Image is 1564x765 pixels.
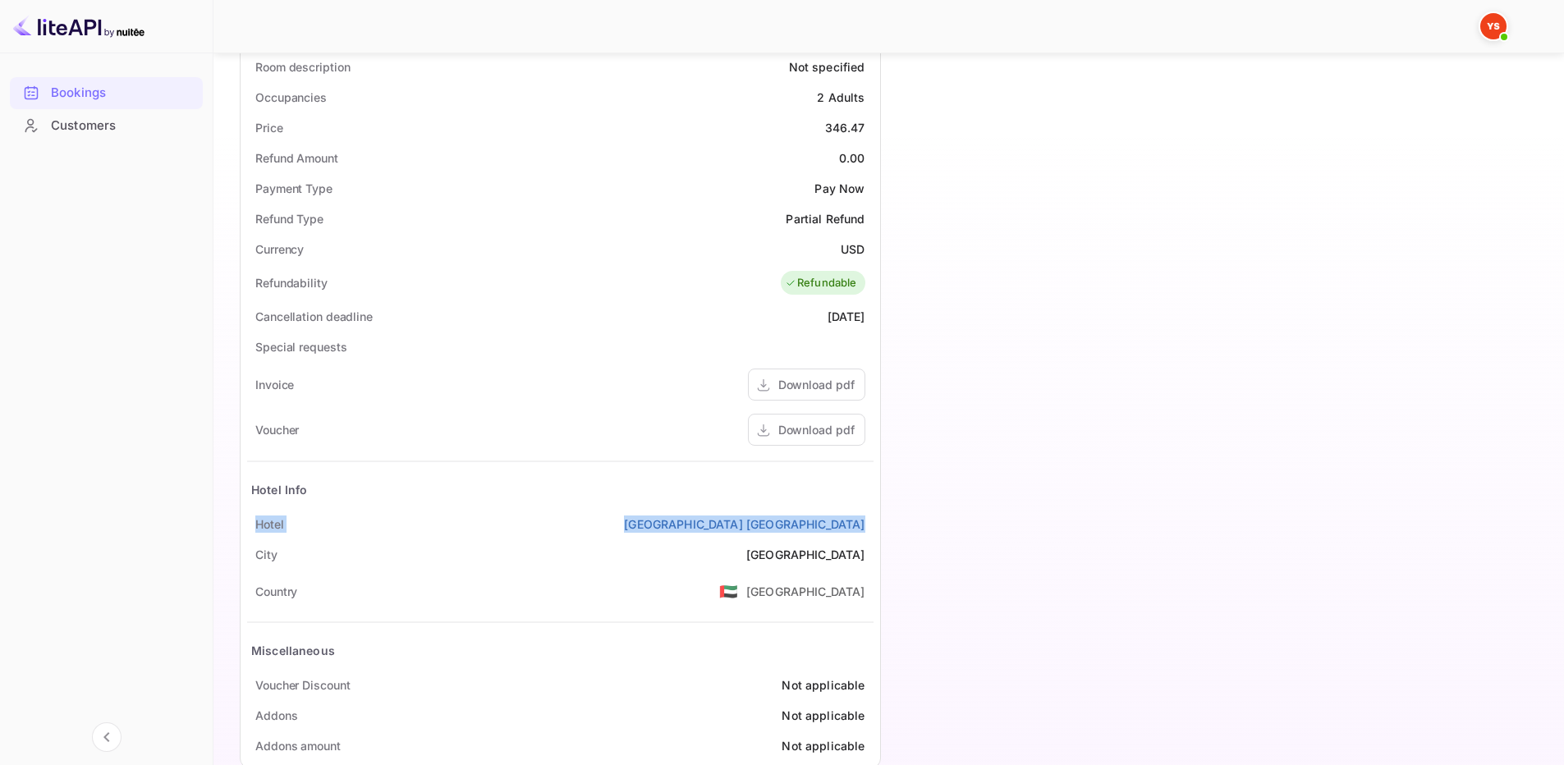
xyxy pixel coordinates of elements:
div: Hotel Info [251,481,308,498]
button: Collapse navigation [92,722,122,752]
div: Not applicable [782,676,865,694]
div: [DATE] [828,308,865,325]
div: Download pdf [778,376,855,393]
img: LiteAPI logo [13,13,144,39]
div: Refundability [255,274,328,291]
a: [GEOGRAPHIC_DATA] [GEOGRAPHIC_DATA] [624,515,865,533]
div: Country [255,583,297,600]
div: 0.00 [839,149,865,167]
div: Addons amount [255,737,341,754]
span: United States [719,576,738,606]
div: Room description [255,58,350,76]
div: Refund Amount [255,149,338,167]
div: Invoice [255,376,294,393]
div: Not specified [789,58,865,76]
div: Customers [10,110,203,142]
div: Voucher [255,421,299,438]
div: Bookings [51,84,195,103]
div: Miscellaneous [251,642,335,659]
div: 2 Adults [817,89,865,106]
div: Payment Type [255,180,333,197]
div: Voucher Discount [255,676,350,694]
div: Not applicable [782,707,865,724]
div: USD [841,240,865,258]
div: Refund Type [255,210,323,227]
div: Customers [51,117,195,135]
div: Partial Refund [786,210,865,227]
a: Customers [10,110,203,140]
div: Bookings [10,77,203,109]
div: City [255,546,277,563]
div: Special requests [255,338,346,355]
img: Yandex Support [1480,13,1507,39]
div: Refundable [785,275,857,291]
div: Download pdf [778,421,855,438]
div: Addons [255,707,297,724]
div: Not applicable [782,737,865,754]
div: [GEOGRAPHIC_DATA] [746,546,865,563]
a: Bookings [10,77,203,108]
div: Price [255,119,283,136]
div: Occupancies [255,89,327,106]
div: Pay Now [814,180,865,197]
div: 346.47 [825,119,865,136]
div: Cancellation deadline [255,308,373,325]
div: Currency [255,240,304,258]
div: Hotel [255,515,284,533]
div: [GEOGRAPHIC_DATA] [746,583,865,600]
